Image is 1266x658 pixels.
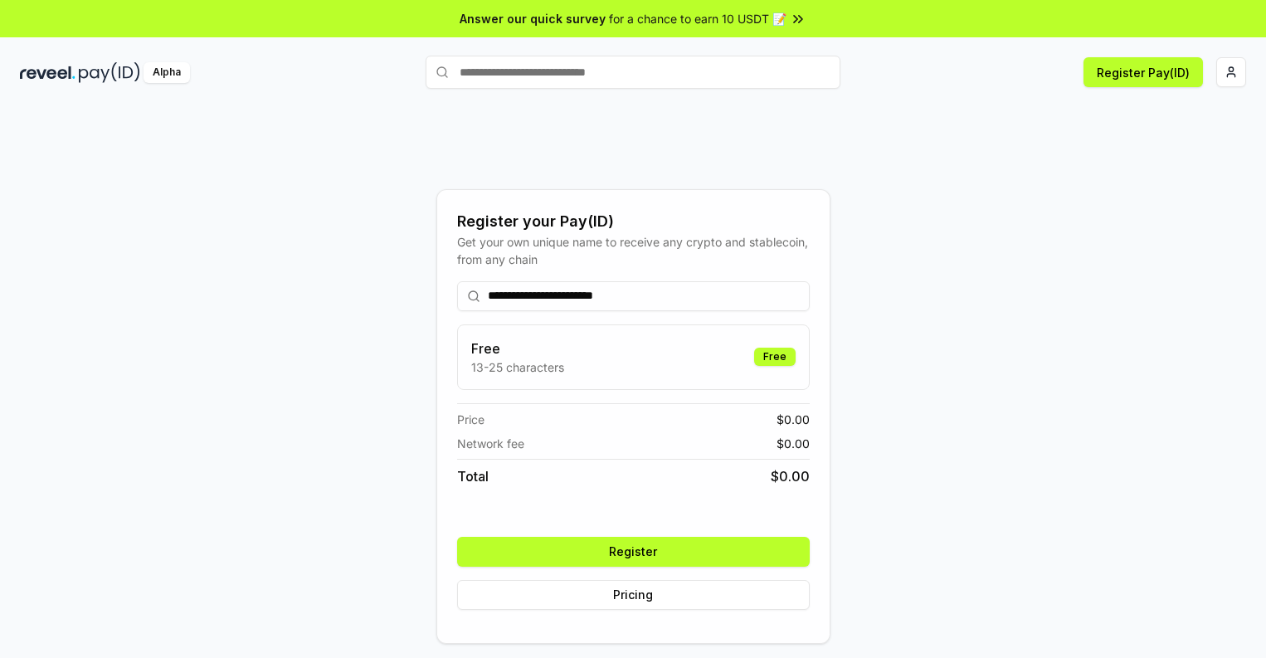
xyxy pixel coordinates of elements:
[457,435,524,452] span: Network fee
[457,580,810,610] button: Pricing
[144,62,190,83] div: Alpha
[777,435,810,452] span: $ 0.00
[20,62,75,83] img: reveel_dark
[457,210,810,233] div: Register your Pay(ID)
[457,411,484,428] span: Price
[771,466,810,486] span: $ 0.00
[754,348,796,366] div: Free
[457,537,810,567] button: Register
[460,10,606,27] span: Answer our quick survey
[457,466,489,486] span: Total
[777,411,810,428] span: $ 0.00
[609,10,786,27] span: for a chance to earn 10 USDT 📝
[1083,57,1203,87] button: Register Pay(ID)
[457,233,810,268] div: Get your own unique name to receive any crypto and stablecoin, from any chain
[471,339,564,358] h3: Free
[79,62,140,83] img: pay_id
[471,358,564,376] p: 13-25 characters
